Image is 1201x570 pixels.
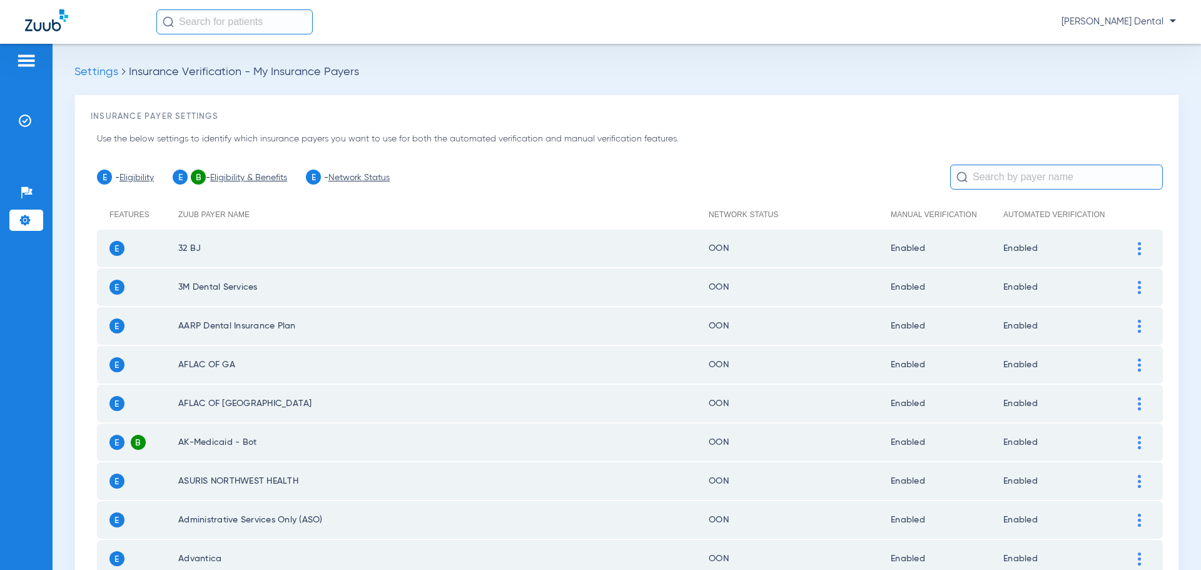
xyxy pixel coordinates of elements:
h3: Insurance Payer Settings [91,111,1163,123]
img: group-vertical.svg [1138,475,1141,488]
input: Search by payer name [950,165,1163,190]
span: OON [709,322,729,330]
li: - [173,170,287,185]
span: E [109,318,124,333]
img: group-vertical.svg [1138,552,1141,566]
span: Enabled [1003,322,1038,330]
span: E [109,280,124,295]
span: [PERSON_NAME] Dental [1062,16,1176,28]
span: Enabled [891,438,925,447]
span: E [109,357,124,372]
img: Search Icon [163,16,174,28]
span: Settings [74,66,118,78]
th: Zuub payer name [178,200,709,229]
img: group-vertical.svg [1138,397,1141,410]
span: E [173,170,188,185]
th: Features [97,200,178,229]
span: Enabled [891,399,925,408]
span: Enabled [891,516,925,524]
span: E [109,512,124,527]
a: Eligibility [119,173,154,182]
span: OON [709,244,729,253]
td: 3M Dental Services [178,268,709,306]
span: Enabled [891,244,925,253]
img: Zuub Logo [25,9,68,31]
li: - [97,170,154,185]
span: Enabled [891,360,925,369]
span: OON [709,516,729,524]
span: B [131,435,146,450]
th: Automated Verification [1003,200,1128,229]
span: Enabled [1003,516,1038,524]
span: Enabled [1003,360,1038,369]
a: Network Status [328,173,390,182]
span: OON [709,360,729,369]
span: E [97,170,112,185]
span: E [306,170,321,185]
img: group-vertical.svg [1138,359,1141,372]
img: group-vertical.svg [1138,436,1141,449]
td: AARP Dental Insurance Plan [178,307,709,345]
input: Search for patients [156,9,313,34]
td: AK-Medicaid - Bot [178,424,709,461]
td: AFLAC OF [GEOGRAPHIC_DATA] [178,385,709,422]
td: 32 BJ [178,230,709,267]
span: Enabled [891,477,925,486]
span: Enabled [891,283,925,292]
th: Manual verification [891,200,1003,229]
span: E [109,435,124,450]
p: Use the below settings to identify which insurance payers you want to use for both the automated ... [97,133,1163,146]
span: B [191,170,206,185]
span: Insurance Verification - My Insurance Payers [129,66,359,78]
span: E [109,551,124,566]
span: OON [709,283,729,292]
span: Enabled [1003,477,1038,486]
span: Enabled [1003,399,1038,408]
img: Search Icon [956,171,968,183]
td: Administrative Services Only (ASO) [178,501,709,539]
td: AFLAC OF GA [178,346,709,384]
span: OON [709,477,729,486]
span: OON [709,399,729,408]
span: Enabled [1003,283,1038,292]
span: E [109,474,124,489]
li: - [306,170,390,185]
span: OON [709,554,729,563]
img: group-vertical.svg [1138,514,1141,527]
img: group-vertical.svg [1138,281,1141,294]
th: Network Status [709,200,891,229]
span: OON [709,438,729,447]
span: E [109,241,124,256]
span: Enabled [891,554,925,563]
span: E [109,396,124,411]
img: hamburger-icon [16,53,36,68]
a: Eligibility & Benefits [210,173,287,182]
td: ASURIS NORTHWEST HEALTH [178,462,709,500]
span: Enabled [1003,244,1038,253]
img: group-vertical.svg [1138,242,1141,255]
span: Enabled [891,322,925,330]
span: Enabled [1003,554,1038,563]
span: Enabled [1003,438,1038,447]
img: group-vertical.svg [1138,320,1141,333]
